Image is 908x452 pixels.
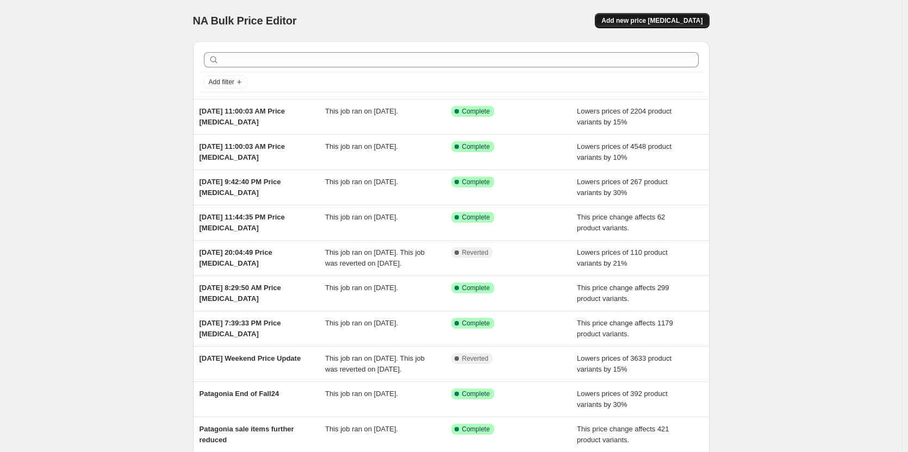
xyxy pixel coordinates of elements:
[462,142,490,151] span: Complete
[462,107,490,116] span: Complete
[577,213,665,232] span: This price change affects 62 product variants.
[325,248,425,267] span: This job ran on [DATE]. This job was reverted on [DATE].
[462,319,490,328] span: Complete
[325,354,425,373] span: This job ran on [DATE]. This job was reverted on [DATE].
[325,319,398,327] span: This job ran on [DATE].
[462,213,490,222] span: Complete
[325,178,398,186] span: This job ran on [DATE].
[577,354,671,373] span: Lowers prices of 3633 product variants by 15%
[200,319,281,338] span: [DATE] 7:39:33 PM Price [MEDICAL_DATA]
[577,248,668,267] span: Lowers prices of 110 product variants by 21%
[577,142,671,161] span: Lowers prices of 4548 product variants by 10%
[577,425,669,444] span: This price change affects 421 product variants.
[325,107,398,115] span: This job ran on [DATE].
[325,390,398,398] span: This job ran on [DATE].
[462,284,490,292] span: Complete
[193,15,297,27] span: NA Bulk Price Editor
[200,390,279,398] span: Patagonia End of Fall24
[325,142,398,150] span: This job ran on [DATE].
[462,248,489,257] span: Reverted
[200,213,285,232] span: [DATE] 11:44:35 PM Price [MEDICAL_DATA]
[200,178,281,197] span: [DATE] 9:42:40 PM Price [MEDICAL_DATA]
[200,248,272,267] span: [DATE] 20:04:49 Price [MEDICAL_DATA]
[325,284,398,292] span: This job ran on [DATE].
[462,425,490,434] span: Complete
[325,425,398,433] span: This job ran on [DATE].
[577,178,668,197] span: Lowers prices of 267 product variants by 30%
[209,78,234,86] span: Add filter
[577,390,668,409] span: Lowers prices of 392 product variants by 30%
[577,284,669,303] span: This price change affects 299 product variants.
[577,107,671,126] span: Lowers prices of 2204 product variants by 15%
[601,16,702,25] span: Add new price [MEDICAL_DATA]
[577,319,673,338] span: This price change affects 1179 product variants.
[200,354,301,362] span: [DATE] Weekend Price Update
[200,142,285,161] span: [DATE] 11:00:03 AM Price [MEDICAL_DATA]
[204,76,247,89] button: Add filter
[200,284,281,303] span: [DATE] 8:29:50 AM Price [MEDICAL_DATA]
[595,13,709,28] button: Add new price [MEDICAL_DATA]
[462,178,490,186] span: Complete
[325,213,398,221] span: This job ran on [DATE].
[200,425,294,444] span: Patagonia sale items further reduced
[462,390,490,398] span: Complete
[462,354,489,363] span: Reverted
[200,107,285,126] span: [DATE] 11:00:03 AM Price [MEDICAL_DATA]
